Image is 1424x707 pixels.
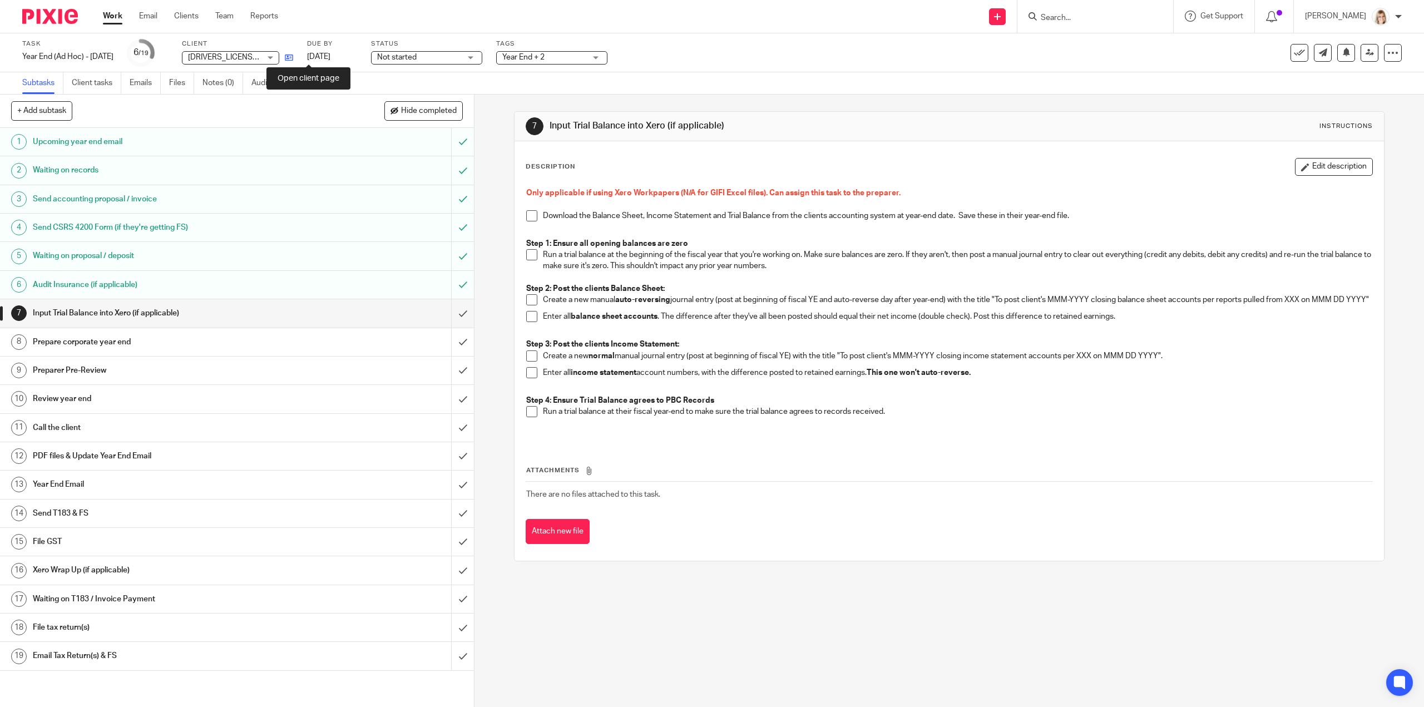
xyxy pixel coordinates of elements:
strong: Step 1: Ensure all opening balances are zero [526,240,688,248]
h1: File tax return(s) [33,619,304,636]
img: Tayler%20Headshot%20Compressed%20Resized%202.jpg [1372,8,1390,26]
h1: Send T183 & FS [33,505,304,522]
h1: Waiting on records [33,162,304,179]
p: Enter all . The difference after they've all been posted should equal their net income (double ch... [543,311,1372,322]
h1: Input Trial Balance into Xero (if applicable) [550,120,973,132]
a: Clients [174,11,199,22]
div: 6 [133,46,149,59]
p: Create a new manual journal entry (post at beginning of fiscal YE) with the title "To post client... [543,350,1372,362]
strong: auto-reversing [615,296,670,304]
h1: PDF files & Update Year End Email [33,448,304,464]
div: 5 [11,249,27,264]
div: Year End (Ad Hoc) - February 2025 [22,51,113,62]
strong: Step 3: Post the clients Income Statement: [526,340,679,348]
h1: Call the client [33,419,304,436]
input: Search [1040,13,1140,23]
span: Get Support [1200,12,1243,20]
div: 1 [11,134,27,150]
div: Year End (Ad Hoc) - [DATE] [22,51,113,62]
p: Download the Balance Sheet, Income Statement and Trial Balance from the clients accounting system... [543,210,1372,221]
div: 17 [11,591,27,607]
div: 2 [11,163,27,179]
span: There are no files attached to this task. [526,491,660,498]
p: Run a trial balance at their fiscal year-end to make sure the trial balance agrees to records rec... [543,406,1372,417]
small: /19 [139,50,149,56]
div: 3 [11,191,27,207]
a: Files [169,72,194,94]
strong: income statement [571,369,636,377]
button: + Add subtask [11,101,72,120]
strong: normal [589,352,615,360]
h1: Prepare corporate year end [33,334,304,350]
div: 10 [11,391,27,407]
a: Email [139,11,157,22]
button: Attach new file [526,519,590,544]
span: [DATE] [307,53,330,61]
span: Not started [377,53,417,61]
button: Edit description [1295,158,1373,176]
a: Team [215,11,234,22]
a: Client tasks [72,72,121,94]
div: 8 [11,334,27,350]
div: 14 [11,506,27,521]
div: 11 [11,420,27,436]
label: Status [371,39,482,48]
span: Only applicable if using Xero Workpapers (N/A for GIFI Excel files). Can assign this task to the ... [526,189,901,197]
p: Description [526,162,575,171]
div: 7 [526,117,543,135]
label: Client [182,39,293,48]
div: 9 [11,363,27,378]
div: 16 [11,563,27,579]
a: Work [103,11,122,22]
div: 6 [11,277,27,293]
h1: Waiting on T183 / Invoice Payment [33,591,304,607]
div: 4 [11,220,27,235]
label: Due by [307,39,357,48]
h1: Input Trial Balance into Xero (if applicable) [33,305,304,322]
strong: Step 4: Ensure Trial Balance agrees to PBC Records [526,397,714,404]
h1: File GST [33,533,304,550]
h1: Preparer Pre-Review [33,362,304,379]
p: Create a new manual journal entry (post at beginning of fiscal YE and auto-reverse day after year... [543,294,1372,305]
div: 12 [11,448,27,464]
a: Emails [130,72,161,94]
button: Hide completed [384,101,463,120]
div: Instructions [1319,122,1373,131]
p: [PERSON_NAME] [1305,11,1366,22]
strong: This one won't auto-reverse. [867,369,971,377]
div: 13 [11,477,27,492]
a: Reports [250,11,278,22]
label: Tags [496,39,607,48]
span: Attachments [526,467,580,473]
div: 19 [11,649,27,664]
h1: Email Tax Return(s) & FS [33,647,304,664]
p: Run a trial balance at the beginning of the fiscal year that you're working on. Make sure balance... [543,249,1372,272]
div: 18 [11,620,27,635]
strong: balance sheet accounts [571,313,657,320]
h1: Send CSRS 4200 Form (if they're getting FS) [33,219,304,236]
span: Hide completed [401,107,457,116]
img: Pixie [22,9,78,24]
p: Enter all account numbers, with the difference posted to retained earnings. [543,367,1372,378]
h1: Upcoming year end email [33,134,304,150]
h1: Waiting on proposal / deposit [33,248,304,264]
div: 7 [11,305,27,321]
strong: Step 2: Post the clients Balance Sheet: [526,285,665,293]
h1: Audit Insurance (if applicable) [33,276,304,293]
a: Audit logs [251,72,294,94]
h1: Xero Wrap Up (if applicable) [33,562,304,579]
span: Year End + 2 [502,53,545,61]
h1: Send accounting proposal / invoice [33,191,304,207]
span: [DRIVERS_LICENSE_NUMBER] Alberta Ltd. [188,53,337,61]
a: Subtasks [22,72,63,94]
a: Notes (0) [202,72,243,94]
label: Task [22,39,113,48]
h1: Review year end [33,390,304,407]
div: 15 [11,534,27,550]
h1: Year End Email [33,476,304,493]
